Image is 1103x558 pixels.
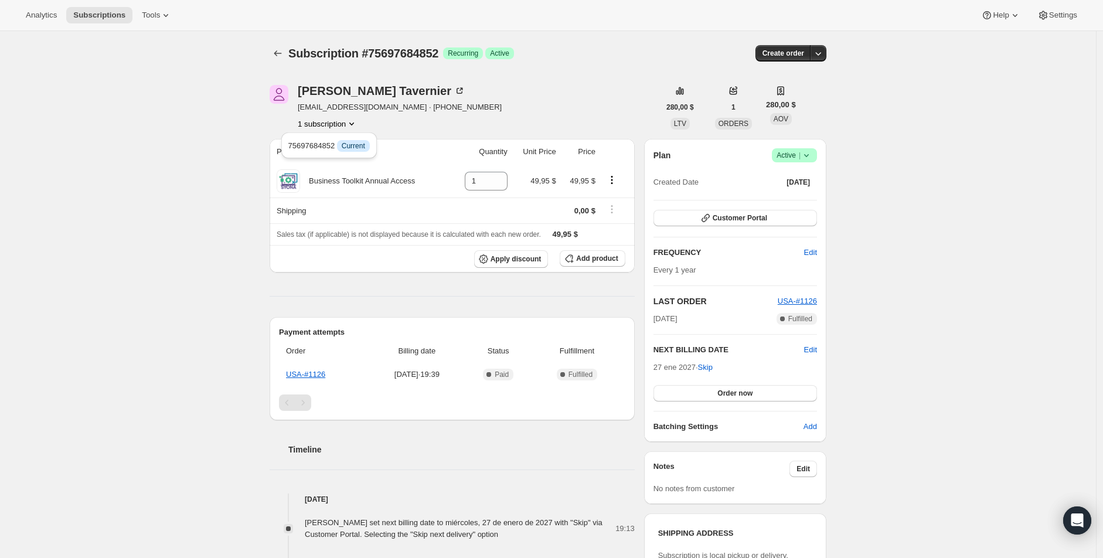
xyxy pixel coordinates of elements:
[298,118,358,130] button: Product actions
[788,314,812,324] span: Fulfilled
[615,523,635,535] span: 19:13
[298,101,502,113] span: [EMAIL_ADDRESS][DOMAIN_NAME] · [PHONE_NUMBER]
[777,149,812,161] span: Active
[270,494,635,505] h4: [DATE]
[974,7,1027,23] button: Help
[568,370,593,379] span: Fulfilled
[574,206,595,215] span: 0,00 $
[26,11,57,20] span: Analytics
[451,139,511,165] th: Quantity
[560,250,625,267] button: Add product
[373,369,461,380] span: [DATE] · 19:39
[774,115,788,123] span: AOV
[373,345,461,357] span: Billing date
[1030,7,1084,23] button: Settings
[804,421,817,433] span: Add
[474,250,549,268] button: Apply discount
[724,99,743,115] button: 1
[762,49,804,58] span: Create order
[19,7,64,23] button: Analytics
[511,139,560,165] th: Unit Price
[787,178,810,187] span: [DATE]
[653,247,804,258] h2: FREQUENCY
[653,176,699,188] span: Created Date
[698,362,713,373] span: Skip
[468,345,529,357] span: Status
[789,461,817,477] button: Edit
[779,174,817,190] button: [DATE]
[653,295,778,307] h2: LAST ORDER
[279,394,625,411] nav: Paginación
[778,295,817,307] button: USA-#1126
[66,7,132,23] button: Subscriptions
[653,313,678,325] span: [DATE]
[1063,506,1091,535] div: Open Intercom Messenger
[570,176,595,185] span: 49,95 $
[305,518,602,539] span: [PERSON_NAME] set next billing date to miércoles, 27 de enero de 2027 with "Skip" via Customer Po...
[576,254,618,263] span: Add product
[73,11,125,20] span: Subscriptions
[288,141,370,150] span: 75697684852
[993,11,1009,20] span: Help
[778,297,817,305] a: USA-#1126
[755,45,811,62] button: Create order
[804,344,817,356] button: Edit
[495,370,509,379] span: Paid
[653,421,804,433] h6: Batching Settings
[342,141,365,151] span: Current
[653,385,817,402] button: Order now
[135,7,179,23] button: Tools
[713,213,767,223] span: Customer Portal
[719,120,748,128] span: ORDERS
[491,254,542,264] span: Apply discount
[279,326,625,338] h2: Payment attempts
[666,103,694,112] span: 280,00 $
[653,149,671,161] h2: Plan
[717,389,753,398] span: Order now
[602,203,621,216] button: Shipping actions
[766,99,796,111] span: 280,00 $
[270,85,288,104] span: Frederic Tavernier
[1049,11,1077,20] span: Settings
[270,198,451,223] th: Shipping
[536,345,618,357] span: Fulfillment
[653,210,817,226] button: Customer Portal
[804,247,817,258] span: Edit
[653,363,713,372] span: 27 ene 2027 ·
[560,139,599,165] th: Price
[653,461,790,477] h3: Notes
[797,243,824,262] button: Edit
[731,103,736,112] span: 1
[142,11,160,20] span: Tools
[270,139,451,165] th: Product
[490,49,509,58] span: Active
[298,85,465,97] div: [PERSON_NAME] Tavernier
[530,176,556,185] span: 49,95 $
[653,344,804,356] h2: NEXT BILLING DATE
[288,47,438,60] span: Subscription #75697684852
[288,444,635,455] h2: Timeline
[658,528,812,539] h3: SHIPPING ADDRESS
[602,173,621,186] button: Product actions
[659,99,701,115] button: 280,00 $
[277,169,300,193] img: product img
[653,484,735,493] span: No notes from customer
[653,266,696,274] span: Every 1 year
[796,464,810,474] span: Edit
[270,45,286,62] button: Subscriptions
[277,230,541,239] span: Sales tax (if applicable) is not displayed because it is calculated with each new order.
[799,151,801,160] span: |
[300,175,415,187] div: Business Toolkit Annual Access
[448,49,478,58] span: Recurring
[553,230,578,239] span: 49,95 $
[674,120,686,128] span: LTV
[796,417,824,436] button: Add
[691,358,720,377] button: Skip
[279,338,370,364] th: Order
[285,136,373,155] button: 75697684852 InformaciónCurrent
[286,370,325,379] a: USA-#1126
